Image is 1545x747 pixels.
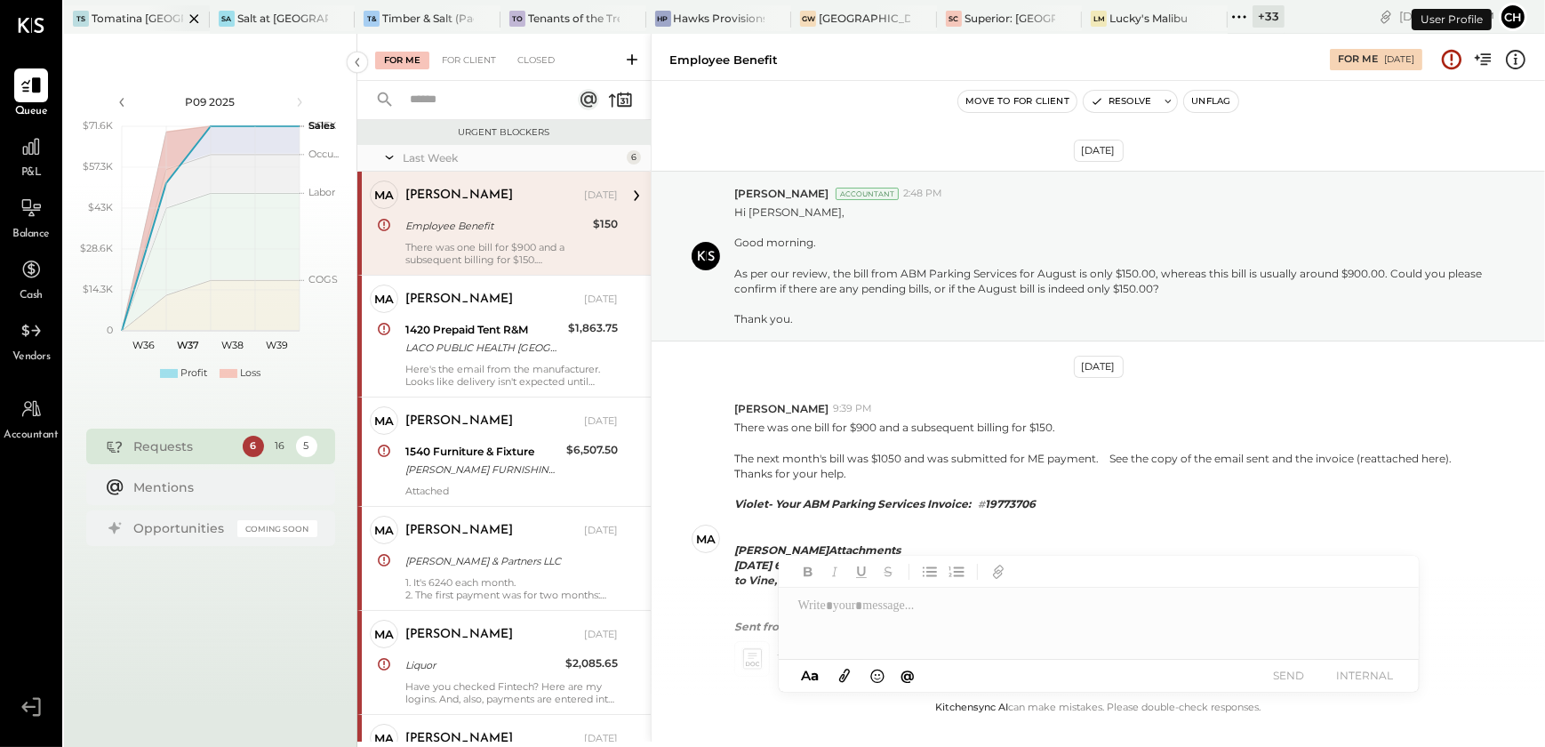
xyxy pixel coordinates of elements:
[403,150,622,165] div: Last Week
[903,187,942,201] span: 2:48 PM
[1377,7,1395,26] div: copy link
[21,165,42,181] span: P&L
[836,188,899,200] div: Accountant
[819,11,910,26] div: [GEOGRAPHIC_DATA]
[107,324,113,336] text: 0
[405,241,618,266] div: There was one bill for $900 and a subsequent billing for $150.
[405,680,618,705] div: Have you checked Fintech? Here are my logins. And, also, payments are entered into manual checks.
[584,414,618,429] div: [DATE]
[1091,11,1107,27] div: LM
[382,11,474,26] div: Timber & Salt (Pacific Dining CA1 LLC)
[978,498,985,510] span: #
[958,91,1077,112] button: Move to for client
[15,104,48,120] span: Queue
[584,628,618,642] div: [DATE]
[1074,140,1124,162] div: [DATE]
[1,130,61,181] a: P&L
[508,52,564,69] div: Closed
[1084,91,1158,112] button: Resolve
[593,215,618,233] div: $150
[895,664,920,687] button: @
[584,189,618,203] div: [DATE]
[777,641,857,677] span: 1 Attachment
[177,339,199,351] text: W37
[1330,663,1401,687] button: INTERNAL
[374,626,394,643] div: Ma
[568,319,618,337] div: $1,863.75
[374,522,394,539] div: Ma
[221,339,244,351] text: W38
[405,443,561,461] div: 1540 Furniture & Fixture
[627,150,641,165] div: 6
[405,552,612,570] div: [PERSON_NAME] & Partners LLC
[180,366,207,381] div: Profit
[1384,53,1414,66] div: [DATE]
[433,52,505,69] div: For Client
[734,466,1452,481] div: Thanks for your help.
[528,11,620,26] div: Tenants of the Trees
[674,11,765,26] div: Hawks Provisions & Public House
[266,339,288,351] text: W39
[734,497,1036,557] i: Violet- Your ABM Parking Services Invoice: 19773706 [PERSON_NAME]
[1412,9,1492,30] div: User Profile
[308,273,338,285] text: COGS
[134,478,308,496] div: Mentions
[308,186,335,198] text: Labor
[134,519,228,537] div: Opportunities
[797,560,820,583] button: Bold
[375,52,429,69] div: For Me
[734,186,829,201] span: [PERSON_NAME]
[734,205,1491,326] p: Hi [PERSON_NAME], Good morning. As per our review, the bill from ABM Parking Services for August ...
[811,667,819,684] span: a
[4,428,59,444] span: Accountant
[83,119,113,132] text: $71.6K
[374,291,394,308] div: Ma
[734,451,1452,466] div: The next month's bill was $1050 and was submitted for ME payment. See the copy of the email sent ...
[509,11,525,27] div: To
[734,401,829,416] span: [PERSON_NAME]
[12,227,50,243] span: Balance
[1253,663,1325,687] button: SEND
[1253,5,1285,28] div: + 33
[1,314,61,365] a: Vendors
[374,413,394,430] div: Ma
[134,438,234,455] div: Requests
[1109,11,1188,26] div: Lucky's Malibu
[405,576,618,601] div: 1. It's 6240 each month.
[308,148,339,160] text: Occu...
[374,187,394,204] div: Ma
[1338,52,1378,67] div: For Me
[965,11,1056,26] div: Superior: [GEOGRAPHIC_DATA]
[296,436,317,457] div: 5
[366,126,642,139] div: Urgent Blockers
[80,242,113,254] text: $28.6K
[405,656,560,674] div: Liquor
[800,11,816,27] div: GW
[918,560,941,583] button: Unordered List
[877,560,900,583] button: Strikethrough
[696,531,716,548] div: Ma
[132,339,155,351] text: W36
[405,339,563,357] div: LACO PUBLIC HEALTH [GEOGRAPHIC_DATA] [GEOGRAPHIC_DATA]
[797,666,825,686] button: Aa
[823,560,846,583] button: Italic
[1074,356,1124,378] div: [DATE]
[901,667,915,684] span: @
[237,520,317,537] div: Coming Soon
[240,366,260,381] div: Loss
[669,52,778,68] div: Employee Benefit
[20,288,43,304] span: Cash
[1,68,61,120] a: Queue
[364,11,380,27] div: T&
[405,291,513,309] div: [PERSON_NAME]
[850,560,873,583] button: Underline
[1399,8,1494,25] div: [DATE]
[405,485,618,497] div: Attached
[566,441,618,459] div: $6,507.50
[945,560,968,583] button: Ordered List
[73,11,89,27] div: TS
[374,730,394,747] div: Ma
[88,201,113,213] text: $43K
[1499,3,1527,31] button: Ch
[1,191,61,243] a: Balance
